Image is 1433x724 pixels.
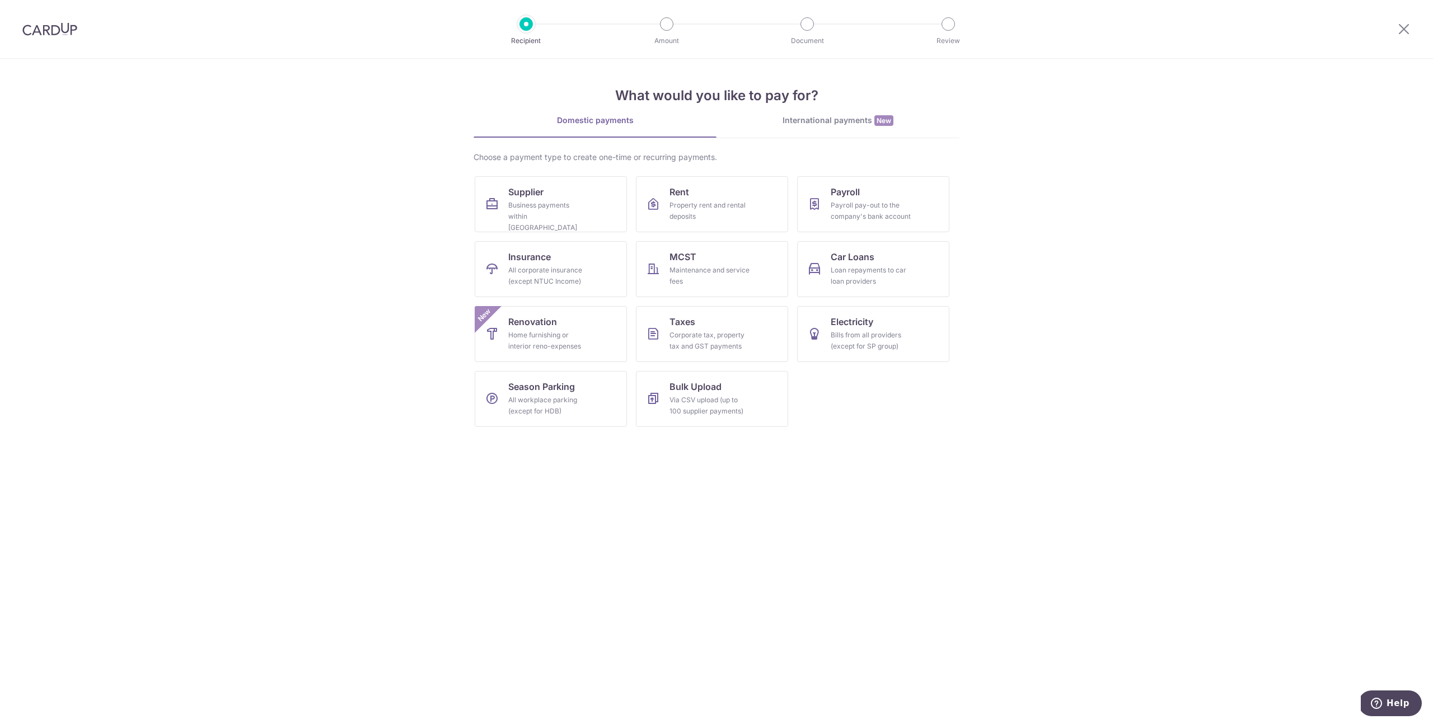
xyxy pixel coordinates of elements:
[669,315,695,328] span: Taxes
[508,380,575,393] span: Season Parking
[831,315,873,328] span: Electricity
[636,241,788,297] a: MCSTMaintenance and service fees
[669,200,750,222] div: Property rent and rental deposits
[797,306,949,362] a: ElectricityBills from all providers (except for SP group)
[485,35,568,46] p: Recipient
[508,250,551,264] span: Insurance
[475,176,627,232] a: SupplierBusiness payments within [GEOGRAPHIC_DATA]
[669,380,722,393] span: Bulk Upload
[874,115,893,126] span: New
[716,115,959,126] div: International payments
[636,176,788,232] a: RentProperty rent and rental deposits
[474,152,959,163] div: Choose a payment type to create one-time or recurring payments.
[1361,690,1422,718] iframe: Opens a widget where you can find more information
[508,394,589,417] div: All workplace parking (except for HDB)
[669,185,689,199] span: Rent
[831,330,911,352] div: Bills from all providers (except for SP group)
[669,265,750,287] div: Maintenance and service fees
[907,35,990,46] p: Review
[474,115,716,126] div: Domestic payments
[508,330,589,352] div: Home furnishing or interior reno-expenses
[669,330,750,352] div: Corporate tax, property tax and GST payments
[831,265,911,287] div: Loan repayments to car loan providers
[508,185,544,199] span: Supplier
[831,200,911,222] div: Payroll pay-out to the company's bank account
[636,306,788,362] a: TaxesCorporate tax, property tax and GST payments
[474,86,959,106] h4: What would you like to pay for?
[625,35,708,46] p: Amount
[797,241,949,297] a: Car LoansLoan repayments to car loan providers
[831,185,860,199] span: Payroll
[669,250,696,264] span: MCST
[508,315,557,328] span: Renovation
[797,176,949,232] a: PayrollPayroll pay-out to the company's bank account
[22,22,77,36] img: CardUp
[508,200,589,233] div: Business payments within [GEOGRAPHIC_DATA]
[669,394,750,417] div: Via CSV upload (up to 100 supplier payments)
[475,371,627,427] a: Season ParkingAll workplace parking (except for HDB)
[475,306,627,362] a: RenovationHome furnishing or interior reno-expensesNew
[766,35,849,46] p: Document
[475,241,627,297] a: InsuranceAll corporate insurance (except NTUC Income)
[636,371,788,427] a: Bulk UploadVia CSV upload (up to 100 supplier payments)
[475,306,494,325] span: New
[831,250,874,264] span: Car Loans
[508,265,589,287] div: All corporate insurance (except NTUC Income)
